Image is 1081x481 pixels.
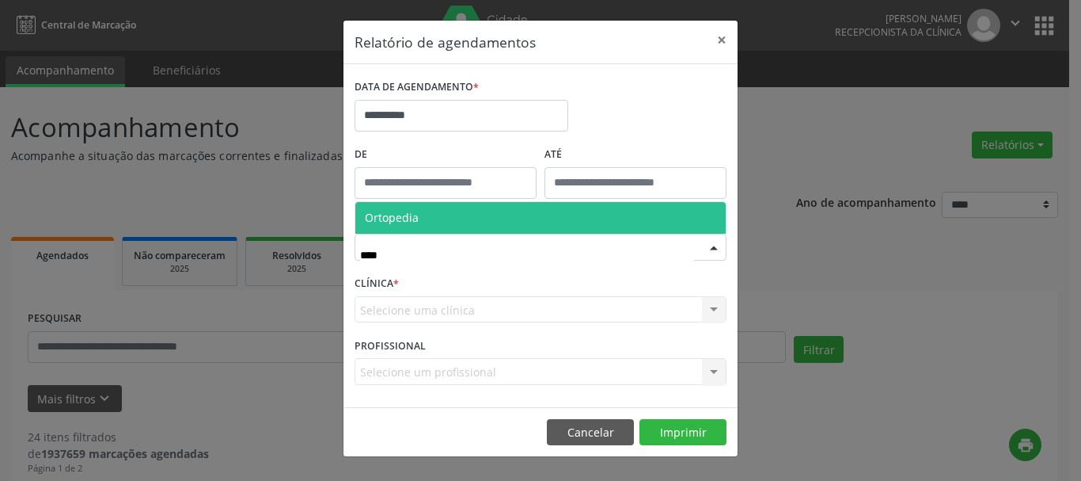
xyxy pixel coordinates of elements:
[355,143,537,167] label: De
[355,334,426,358] label: PROFISSIONAL
[544,143,726,167] label: ATÉ
[355,32,536,52] h5: Relatório de agendamentos
[706,21,738,59] button: Close
[639,419,726,446] button: Imprimir
[355,75,479,100] label: DATA DE AGENDAMENTO
[365,210,419,225] span: Ortopedia
[547,419,634,446] button: Cancelar
[355,272,399,296] label: CLÍNICA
